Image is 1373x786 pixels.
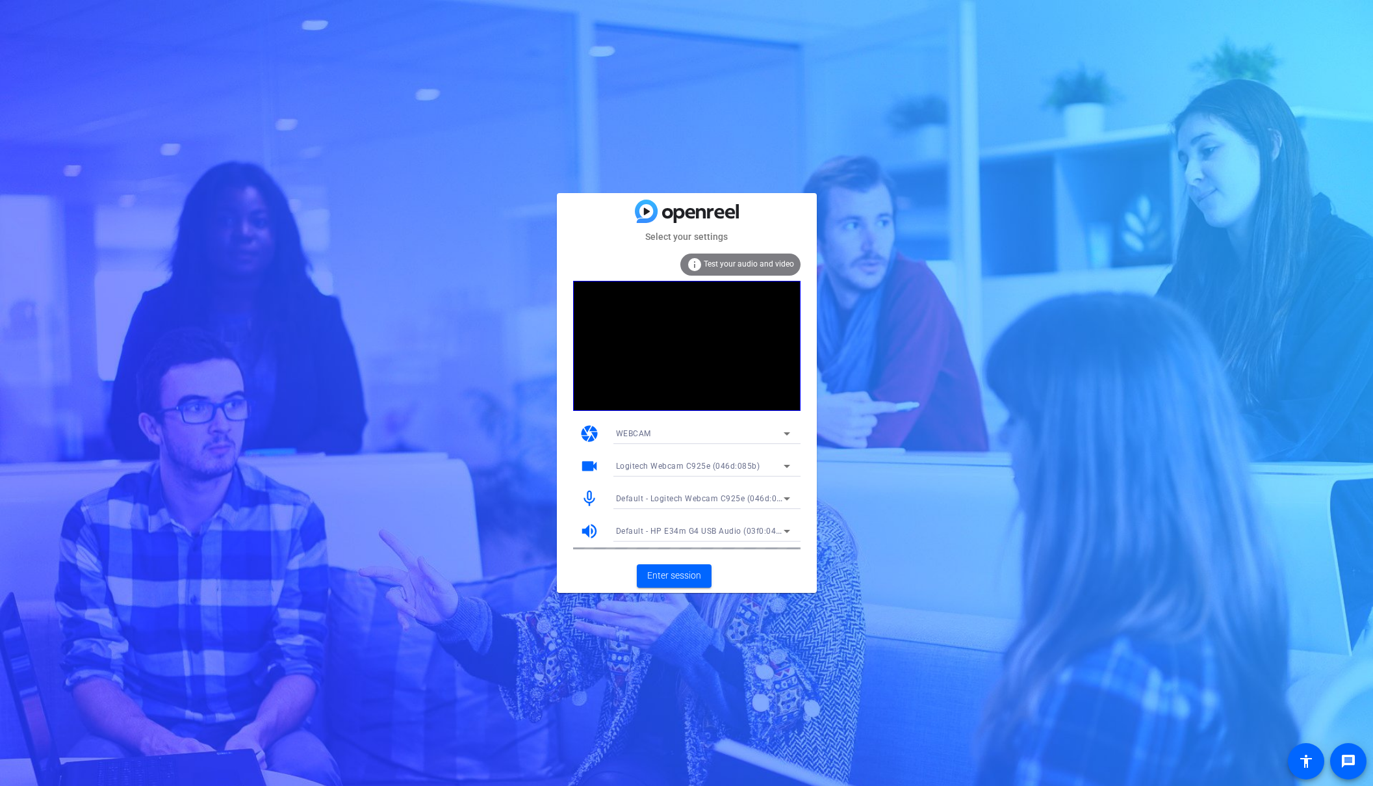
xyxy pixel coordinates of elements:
[580,424,599,443] mat-icon: camera
[687,257,702,272] mat-icon: info
[637,564,712,588] button: Enter session
[616,462,760,471] span: Logitech Webcam C925e (046d:085b)
[616,525,789,536] span: Default - HP E34m G4 USB Audio (03f0:0487)
[580,521,599,541] mat-icon: volume_up
[1341,753,1356,769] mat-icon: message
[1298,753,1314,769] mat-icon: accessibility
[647,569,701,583] span: Enter session
[580,456,599,476] mat-icon: videocam
[557,229,817,244] mat-card-subtitle: Select your settings
[580,489,599,508] mat-icon: mic_none
[704,259,794,269] span: Test your audio and video
[635,200,739,222] img: blue-gradient.svg
[616,429,651,438] span: WEBCAM
[616,493,795,503] span: Default - Logitech Webcam C925e (046d:085b)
